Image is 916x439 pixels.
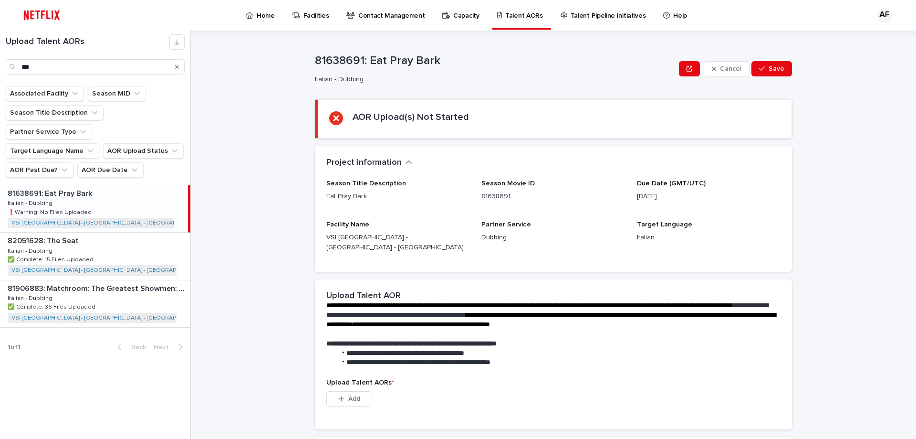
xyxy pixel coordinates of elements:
[6,37,169,47] h1: Upload Talent AORs
[315,75,671,84] p: Italian - Dubbing
[315,54,675,68] p: 81638691: Eat Pray Bark
[11,315,205,321] a: VSI [GEOGRAPHIC_DATA] - [GEOGRAPHIC_DATA] - [GEOGRAPHIC_DATA]
[8,207,94,216] p: ❗️Warning: No Files Uploaded
[720,65,741,72] span: Cancel
[11,220,205,226] a: VSI [GEOGRAPHIC_DATA] - [GEOGRAPHIC_DATA] - [GEOGRAPHIC_DATA]
[8,282,188,293] p: 81906883: Matchroom: The Greatest Showmen: Season 1
[326,180,406,187] span: Season Title Description
[88,86,146,101] button: Season MID
[110,343,150,352] button: Back
[6,105,104,120] button: Season Title Description
[637,233,781,243] p: Italian
[8,255,95,263] p: ✅ Complete: 15 Files Uploaded
[8,302,97,311] p: ✅ Complete: 36 Files Uploaded
[150,343,190,352] button: Next
[6,59,185,75] input: Search
[326,233,470,253] p: VSI [GEOGRAPHIC_DATA] - [GEOGRAPHIC_DATA] - [GEOGRAPHIC_DATA]
[103,143,184,159] button: AOR Upload Status
[125,344,146,351] span: Back
[326,291,401,301] h2: Upload Talent AOR
[481,192,625,202] p: 81638691
[8,198,54,207] p: Italian - Dubbing
[481,221,531,228] span: Partner Service
[637,221,692,228] span: Target Language
[8,246,54,255] p: Italian - Dubbing
[704,61,749,76] button: Cancel
[877,8,892,23] div: AF
[6,124,92,139] button: Partner Service Type
[326,391,372,407] button: Add
[8,187,94,198] p: 81638691: Eat Pray Bark
[77,162,144,178] button: AOR Due Date
[481,180,535,187] span: Season Movie ID
[751,61,792,76] button: Save
[11,267,205,274] a: VSI [GEOGRAPHIC_DATA] - [GEOGRAPHIC_DATA] - [GEOGRAPHIC_DATA]
[6,143,99,159] button: Target Language Name
[6,162,73,178] button: AOR Past Due?
[154,344,175,351] span: Next
[769,65,784,72] span: Save
[19,6,64,25] img: ifQbXi3ZQGMSEF7WDB7W
[326,221,369,228] span: Facility Name
[326,192,470,202] p: Eat Pray Bark
[326,379,394,386] span: Upload Talent AORs
[8,235,81,246] p: 82051628: The Seat
[637,192,781,202] p: [DATE]
[8,293,54,302] p: Italian - Dubbing
[6,86,84,101] button: Associated Facility
[353,111,469,123] h2: AOR Upload(s) Not Started
[326,158,412,168] button: Project Information
[481,233,625,243] p: Dubbing
[637,180,706,187] span: Due Date (GMT/UTC)
[348,396,360,402] span: Add
[326,158,402,168] h2: Project Information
